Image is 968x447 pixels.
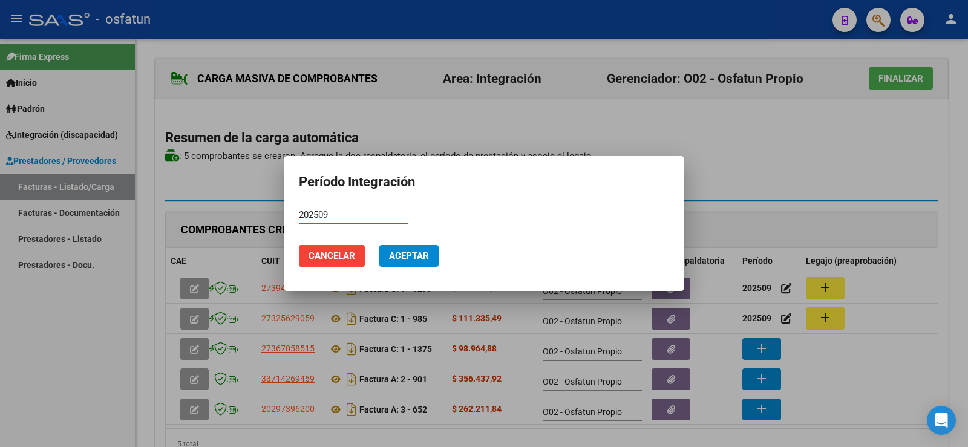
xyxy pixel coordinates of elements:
[299,245,365,267] button: Cancelar
[927,406,956,435] div: Open Intercom Messenger
[299,171,669,194] h2: Período Integración
[309,250,355,261] span: Cancelar
[379,245,439,267] button: Aceptar
[389,250,429,261] span: Aceptar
